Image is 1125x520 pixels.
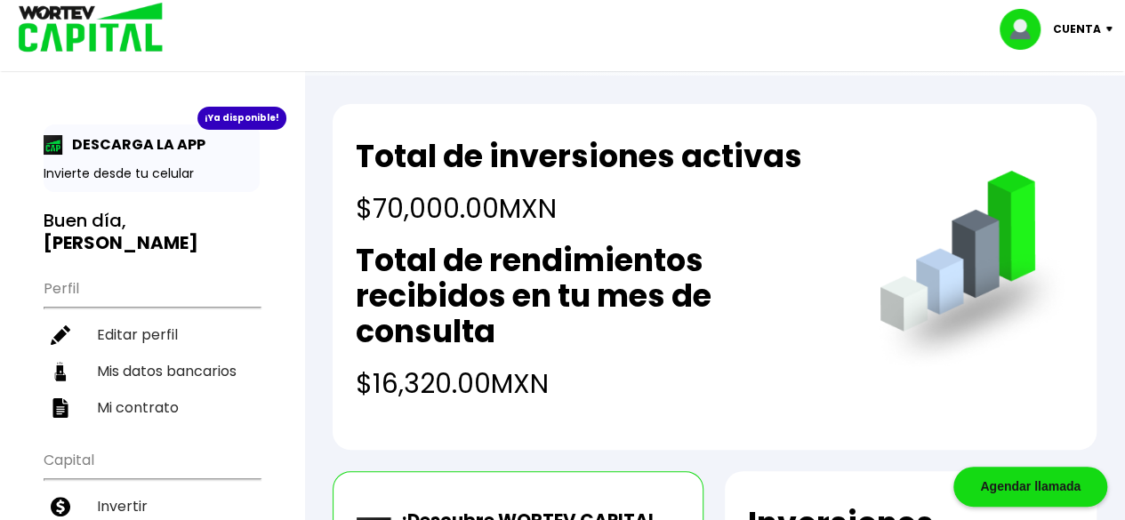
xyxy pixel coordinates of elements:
a: Mis datos bancarios [44,353,260,389]
div: ¡Ya disponible! [197,107,286,130]
h4: $16,320.00 MXN [356,364,844,404]
a: Editar perfil [44,316,260,353]
h4: $70,000.00 MXN [356,188,802,228]
h2: Total de rendimientos recibidos en tu mes de consulta [356,243,844,349]
img: icon-down [1101,27,1125,32]
img: profile-image [1000,9,1053,50]
h2: Total de inversiones activas [356,139,802,174]
img: grafica.516fef24.png [872,171,1073,372]
img: editar-icon.952d3147.svg [51,325,70,345]
div: Agendar llamada [953,467,1107,507]
img: datos-icon.10cf9172.svg [51,362,70,381]
img: app-icon [44,135,63,155]
p: Cuenta [1053,16,1101,43]
ul: Perfil [44,268,260,426]
img: invertir-icon.b3b967d7.svg [51,497,70,516]
a: Mi contrato [44,389,260,426]
img: contrato-icon.f2db500c.svg [51,398,70,418]
h3: Buen día, [44,210,260,254]
p: Invierte desde tu celular [44,164,260,183]
p: DESCARGA LA APP [63,133,205,156]
b: [PERSON_NAME] [44,230,198,255]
